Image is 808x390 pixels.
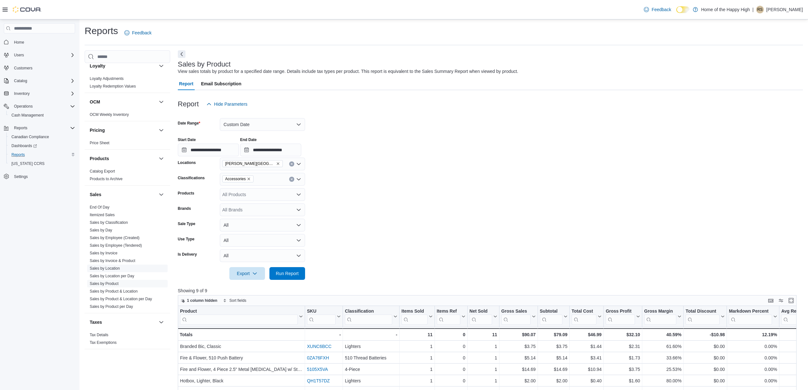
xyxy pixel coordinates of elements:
button: Markdown Percent [729,308,777,325]
button: Gross Margin [644,308,681,325]
a: XUNC6BCC [307,344,331,349]
div: Sales [85,203,170,313]
div: Pricing [85,139,170,149]
a: Feedback [641,3,673,16]
button: All [220,219,305,231]
label: Classifications [178,175,205,181]
div: Markdown Percent [729,308,772,315]
button: Operations [11,103,35,110]
div: 1 [470,343,497,350]
h3: Report [178,100,199,108]
button: Sort fields [220,297,249,304]
a: Sales by Product & Location [90,289,138,294]
div: 0 [437,331,465,338]
span: Operations [11,103,75,110]
span: Cash Management [11,113,44,118]
div: $3.41 [572,354,602,362]
div: 25.53% [644,365,681,373]
span: Sales by Employee (Created) [90,235,140,240]
a: Feedback [122,26,154,39]
button: Pricing [157,126,165,134]
h3: Sales [90,191,101,198]
span: Run Report [276,270,299,277]
label: Start Date [178,137,196,142]
a: OCM Weekly Inventory [90,112,129,117]
a: Price Sheet [90,141,109,145]
div: View sales totals by product for a specified date range. Details include tax types per product. T... [178,68,518,75]
input: Press the down key to open a popover containing a calendar. [240,144,301,156]
div: Fire & Flower, 510 Push Battery [180,354,303,362]
button: Net Sold [470,308,497,325]
div: $1.73 [606,354,640,362]
div: Rachel Snelgrove [756,6,764,13]
span: Loyalty Adjustments [90,76,124,81]
a: Sales by Location per Day [90,274,134,278]
a: 5105X5VA [307,367,328,372]
div: $46.99 [572,331,602,338]
div: $1.60 [606,377,640,385]
a: Home [11,39,27,46]
div: Products [85,167,170,185]
div: Fire and Flower, 4 Piece 2.5" Metal [MEDICAL_DATA] w/ Stash Tin, White [180,365,303,373]
div: 1 [470,365,497,373]
div: 61.60% [644,343,681,350]
a: QH1T57DZ [307,378,330,383]
button: Next [178,50,185,58]
div: Total Discount [686,308,720,325]
span: Sales by Invoice [90,251,117,256]
div: 1 [401,354,433,362]
span: Accessories [225,176,246,182]
button: Loyalty [90,63,156,69]
button: All [220,234,305,247]
div: Subtotal [540,308,562,325]
div: Gross Margin [644,308,676,315]
span: Catalog Export [90,169,115,174]
span: [PERSON_NAME][GEOGRAPHIC_DATA] - Fire & Flower [225,160,275,167]
div: 4-Piece [345,365,397,373]
div: 1 [401,343,433,350]
div: 11 [470,331,497,338]
span: Sort fields [229,298,246,303]
a: End Of Day [90,205,109,209]
a: Sales by Product [90,281,119,286]
div: 0.00% [729,354,777,362]
a: Customers [11,64,35,72]
button: Total Cost [572,308,602,325]
span: 1 column hidden [187,298,217,303]
button: [US_STATE] CCRS [6,159,78,168]
span: Report [179,77,193,90]
a: Tax Details [90,333,108,337]
div: Subtotal [540,308,562,315]
div: OCM [85,111,170,121]
button: Taxes [157,318,165,326]
button: Open list of options [296,207,301,212]
div: Taxes [85,331,170,349]
a: Sales by Product per Day [90,304,133,309]
div: Hotbox, Lighter, Black [180,377,303,385]
a: Sales by Invoice & Product [90,259,135,263]
div: Net Sold [470,308,492,325]
div: Net Sold [470,308,492,315]
button: Home [1,37,78,46]
div: $5.14 [540,354,568,362]
button: Open list of options [296,161,301,167]
button: Hide Parameters [204,98,250,110]
div: $2.00 [540,377,568,385]
div: 12.19% [729,331,777,338]
span: Email Subscription [201,77,241,90]
a: Catalog Export [90,169,115,174]
div: Classification [345,308,392,315]
span: Accessories [222,175,254,182]
div: 0.00% [729,365,777,373]
span: Users [11,51,75,59]
button: Export [229,267,265,280]
button: Clear input [289,161,294,167]
div: $0.40 [572,377,602,385]
span: Hide Parameters [214,101,247,107]
div: Branded Bic, Classic [180,343,303,350]
span: Reports [14,125,27,131]
span: Home [14,40,24,45]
